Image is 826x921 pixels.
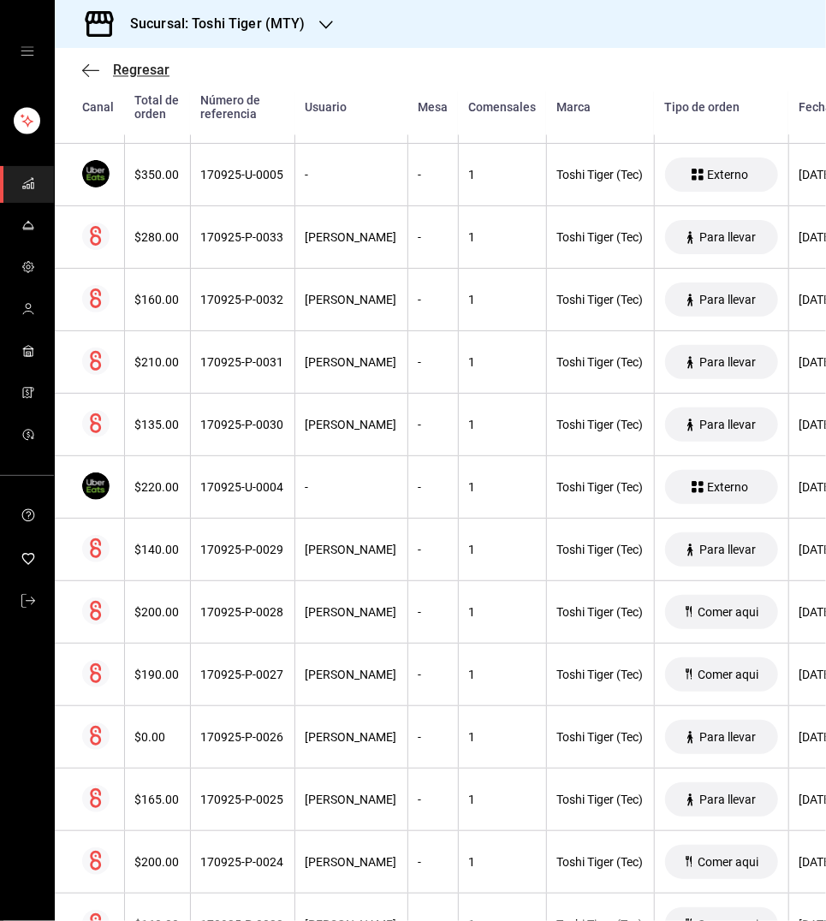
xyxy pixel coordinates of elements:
[693,418,764,431] span: Para llevar
[135,668,180,681] div: $190.00
[419,480,448,494] div: -
[419,418,448,431] div: -
[419,543,448,556] div: -
[201,668,284,681] div: 170925-P-0027
[201,293,284,306] div: 170925-P-0032
[557,543,644,556] div: Toshi Tiger (Tec)
[135,480,180,494] div: $220.00
[691,605,765,619] span: Comer aqui
[306,668,397,681] div: [PERSON_NAME]
[419,168,448,181] div: -
[134,93,180,121] div: Total de orden
[557,418,644,431] div: Toshi Tiger (Tec)
[306,793,397,806] div: [PERSON_NAME]
[469,168,536,181] div: 1
[419,230,448,244] div: -
[701,168,756,181] span: Externo
[469,293,536,306] div: 1
[135,605,180,619] div: $200.00
[135,543,180,556] div: $140.00
[306,855,397,869] div: [PERSON_NAME]
[306,605,397,619] div: [PERSON_NAME]
[201,418,284,431] div: 170925-P-0030
[306,230,397,244] div: [PERSON_NAME]
[306,418,397,431] div: [PERSON_NAME]
[469,355,536,369] div: 1
[556,100,644,114] div: Marca
[135,230,180,244] div: $280.00
[691,668,765,681] span: Comer aqui
[418,100,448,114] div: Mesa
[135,418,180,431] div: $135.00
[557,480,644,494] div: Toshi Tiger (Tec)
[135,730,180,744] div: $0.00
[557,355,644,369] div: Toshi Tiger (Tec)
[201,605,284,619] div: 170925-P-0028
[469,730,536,744] div: 1
[469,543,536,556] div: 1
[200,93,284,121] div: Número de referencia
[135,793,180,806] div: $165.00
[557,293,644,306] div: Toshi Tiger (Tec)
[305,100,397,114] div: Usuario
[82,100,114,114] div: Canal
[306,168,397,181] div: -
[306,293,397,306] div: [PERSON_NAME]
[557,230,644,244] div: Toshi Tiger (Tec)
[21,45,34,58] button: open drawer
[691,855,765,869] span: Comer aqui
[419,855,448,869] div: -
[469,480,536,494] div: 1
[135,355,180,369] div: $210.00
[693,543,764,556] span: Para llevar
[664,100,778,114] div: Tipo de orden
[469,605,536,619] div: 1
[419,793,448,806] div: -
[693,355,764,369] span: Para llevar
[468,100,536,114] div: Comensales
[201,543,284,556] div: 170925-P-0029
[557,668,644,681] div: Toshi Tiger (Tec)
[201,855,284,869] div: 170925-P-0024
[201,793,284,806] div: 170925-P-0025
[693,230,764,244] span: Para llevar
[113,62,169,78] span: Regresar
[419,730,448,744] div: -
[135,855,180,869] div: $200.00
[557,855,644,869] div: Toshi Tiger (Tec)
[693,793,764,806] span: Para llevar
[116,14,306,34] h3: Sucursal: Toshi Tiger (MTY)
[419,355,448,369] div: -
[201,168,284,181] div: 170925-U-0005
[419,668,448,681] div: -
[306,355,397,369] div: [PERSON_NAME]
[419,605,448,619] div: -
[693,293,764,306] span: Para llevar
[135,168,180,181] div: $350.00
[306,543,397,556] div: [PERSON_NAME]
[201,730,284,744] div: 170925-P-0026
[469,668,536,681] div: 1
[201,230,284,244] div: 170925-P-0033
[469,418,536,431] div: 1
[201,480,284,494] div: 170925-U-0004
[419,293,448,306] div: -
[701,480,756,494] span: Externo
[557,168,644,181] div: Toshi Tiger (Tec)
[557,793,644,806] div: Toshi Tiger (Tec)
[557,605,644,619] div: Toshi Tiger (Tec)
[469,230,536,244] div: 1
[306,730,397,744] div: [PERSON_NAME]
[135,293,180,306] div: $160.00
[201,355,284,369] div: 170925-P-0031
[82,62,169,78] button: Regresar
[693,730,764,744] span: Para llevar
[306,480,397,494] div: -
[469,855,536,869] div: 1
[557,730,644,744] div: Toshi Tiger (Tec)
[469,793,536,806] div: 1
